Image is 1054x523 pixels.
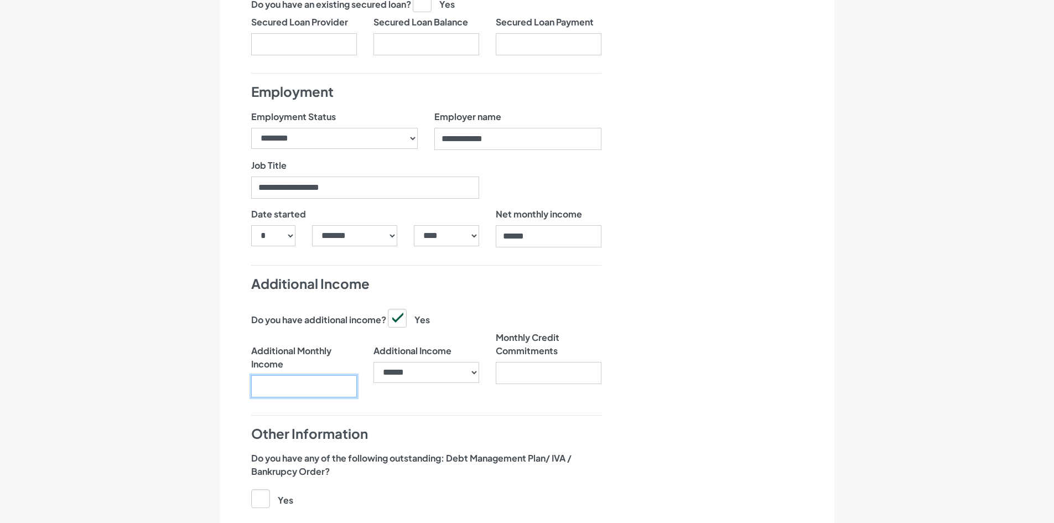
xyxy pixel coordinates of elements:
[434,110,501,123] label: Employer name
[251,331,357,371] label: Additional Monthly Income
[251,15,348,29] label: Secured Loan Provider
[251,424,601,443] h4: Other Information
[373,331,451,358] label: Additional Income
[496,208,582,221] label: Net monthly income
[388,309,430,327] label: Yes
[251,313,386,327] label: Do you have additional income?
[251,159,287,172] label: Job Title
[251,489,293,507] label: Yes
[496,331,601,358] label: Monthly Credit Commitments
[373,15,468,29] label: Secured Loan Balance
[251,82,601,101] h4: Employment
[251,275,601,293] h4: Additional Income
[496,15,594,29] label: Secured Loan Payment
[251,452,601,478] label: Do you have any of the following outstanding: Debt Management Plan/ IVA / Bankrupcy Order?
[251,208,306,221] label: Date started
[251,110,336,123] label: Employment Status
